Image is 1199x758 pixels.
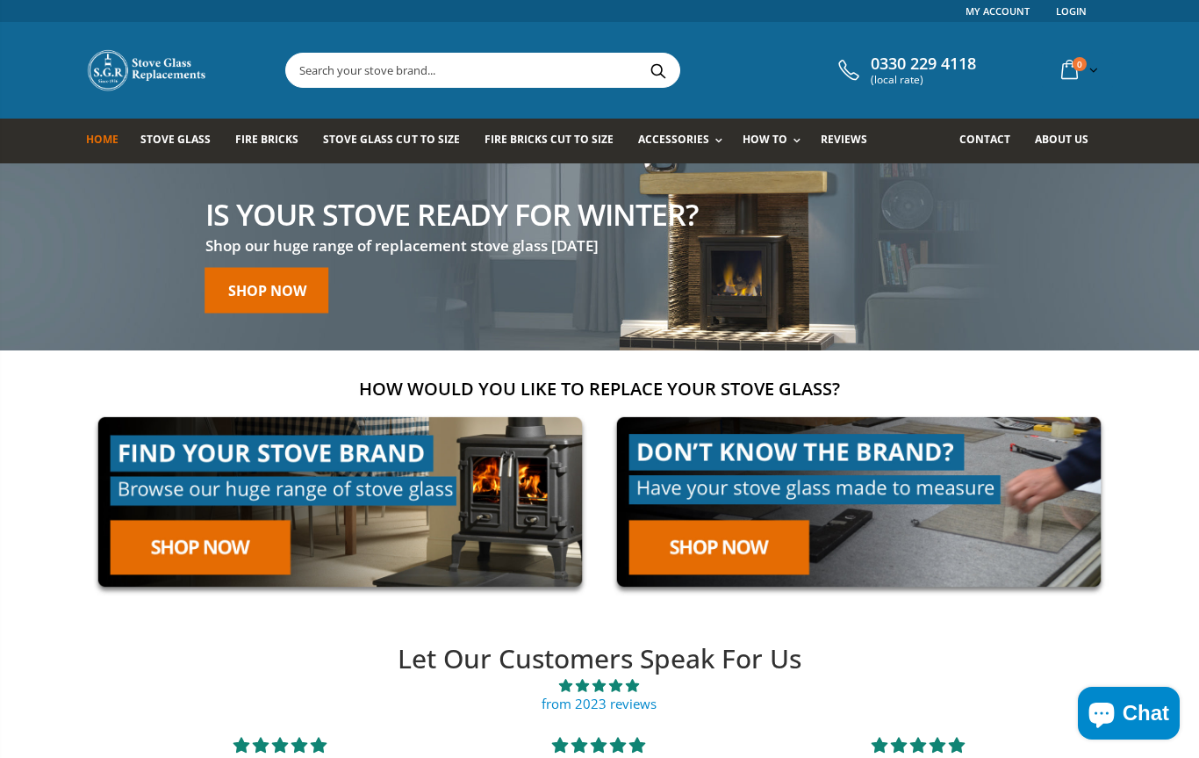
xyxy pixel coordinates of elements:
h2: Is your stove ready for winter? [205,199,698,228]
span: How To [743,132,787,147]
a: Stove Glass Cut To Size [323,119,472,163]
span: (local rate) [871,74,976,86]
div: 5 stars [779,734,1057,756]
button: Search [638,54,678,87]
h2: How would you like to replace your stove glass? [86,377,1113,401]
a: Fire Bricks [235,119,312,163]
img: find-your-brand-cta_9b334d5d-5c94-48ed-825f-d7972bbdebd0.jpg [86,405,594,599]
a: 0 [1054,53,1102,87]
div: 5 stars [141,734,419,756]
span: 4.89 stars [120,676,1080,695]
span: Fire Bricks [235,132,298,147]
span: 0 [1073,57,1087,71]
h3: Shop our huge range of replacement stove glass [DATE] [205,235,698,256]
a: Stove Glass [140,119,224,163]
img: made-to-measure-cta_2cd95ceb-d519-4648-b0cf-d2d338fdf11f.jpg [605,405,1113,599]
a: from 2023 reviews [542,695,657,712]
span: About us [1035,132,1088,147]
a: Contact [959,119,1023,163]
a: Accessories [638,119,731,163]
a: Fire Bricks Cut To Size [485,119,627,163]
a: Reviews [821,119,880,163]
span: Fire Bricks Cut To Size [485,132,614,147]
span: Contact [959,132,1010,147]
span: Reviews [821,132,867,147]
div: 5 stars [460,734,737,756]
a: 4.89 stars from 2023 reviews [120,676,1080,713]
span: Stove Glass [140,132,211,147]
inbox-online-store-chat: Shopify online store chat [1073,687,1185,744]
span: 0330 229 4118 [871,54,976,74]
a: Shop now [205,267,329,313]
img: Stove Glass Replacement [86,48,209,92]
span: Accessories [638,132,709,147]
span: Stove Glass Cut To Size [323,132,459,147]
a: Home [86,119,132,163]
a: How To [743,119,809,163]
h2: Let Our Customers Speak For Us [120,641,1080,677]
a: About us [1035,119,1102,163]
a: 0330 229 4118 (local rate) [834,54,976,86]
input: Search your stove brand... [286,54,876,87]
span: Home [86,132,118,147]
